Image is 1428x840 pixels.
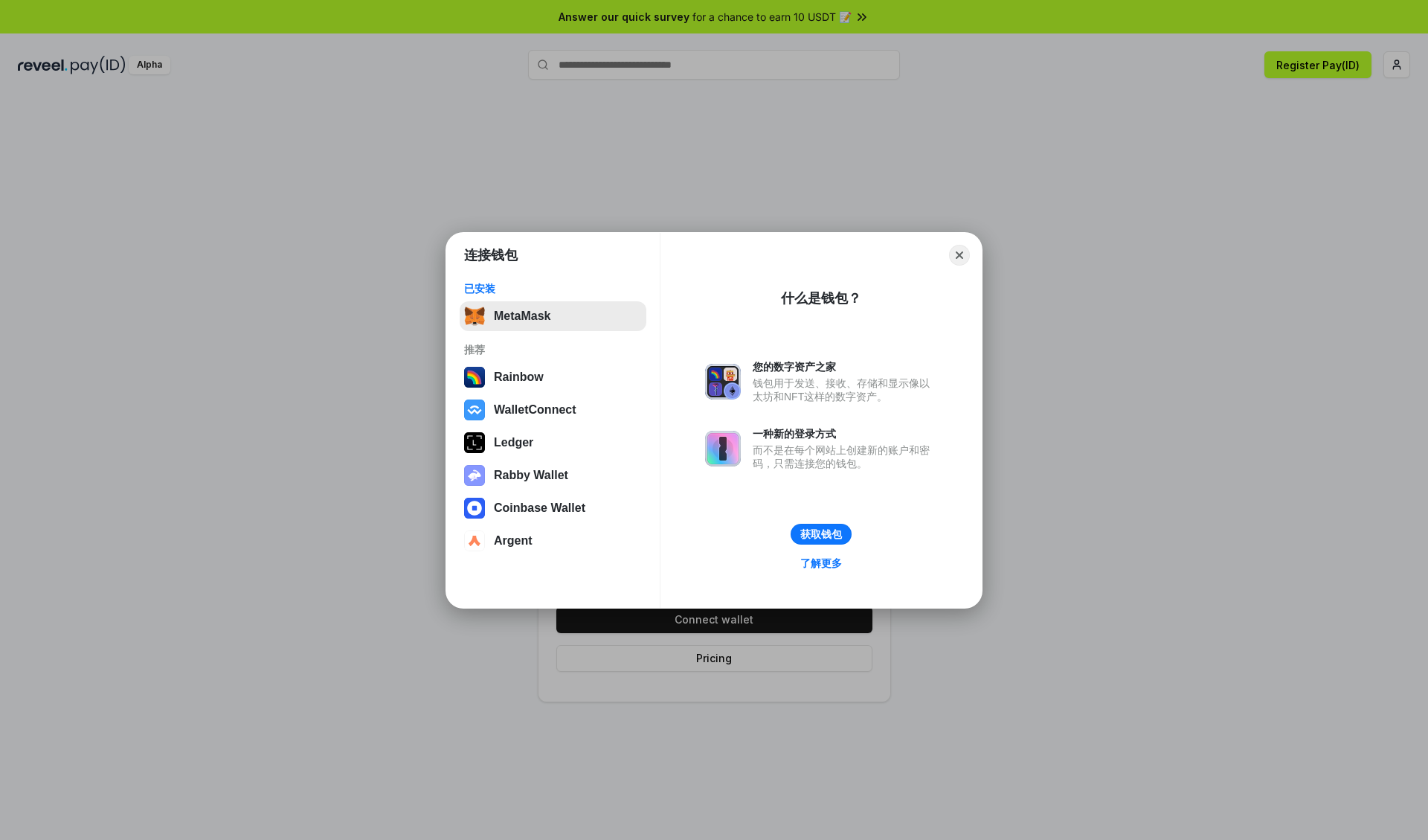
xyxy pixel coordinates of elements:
[791,524,852,545] button: 获取钱包
[791,554,851,573] a: 了解更多
[460,526,646,556] button: Argent
[949,245,970,266] button: Close
[494,310,550,323] div: MetaMask
[460,362,646,392] button: Rainbow
[464,343,642,356] div: 推荐
[464,400,485,420] img: svg+xml,%3Csvg%20width%3D%2228%22%20height%3D%2228%22%20viewBox%3D%220%200%2028%2028%22%20fill%3D...
[781,289,861,307] div: 什么是钱包？
[464,530,485,551] img: svg+xml,%3Csvg%20width%3D%2228%22%20height%3D%2228%22%20viewBox%3D%220%200%2028%2028%22%20fill%3D...
[753,443,937,470] div: 而不是在每个网站上创建新的账户和密码，只需连接您的钱包。
[494,534,533,548] div: Argent
[494,501,585,515] div: Coinbase Wallet
[753,360,937,373] div: 您的数字资产之家
[464,367,485,388] img: svg+xml,%3Csvg%20width%3D%22120%22%20height%3D%22120%22%20viewBox%3D%220%200%20120%20120%22%20fil...
[464,465,485,486] img: svg+xml,%3Csvg%20xmlns%3D%22http%3A%2F%2Fwww.w3.org%2F2000%2Fsvg%22%20fill%3D%22none%22%20viewBox...
[800,557,842,570] div: 了解更多
[705,364,741,400] img: svg+xml,%3Csvg%20xmlns%3D%22http%3A%2F%2Fwww.w3.org%2F2000%2Fsvg%22%20fill%3D%22none%22%20viewBox...
[464,282,642,295] div: 已安装
[800,528,842,541] div: 获取钱包
[494,403,576,417] div: WalletConnect
[705,431,741,467] img: svg+xml,%3Csvg%20xmlns%3D%22http%3A%2F%2Fwww.w3.org%2F2000%2Fsvg%22%20fill%3D%22none%22%20viewBox...
[460,395,646,425] button: WalletConnect
[464,246,518,264] h1: 连接钱包
[494,436,533,449] div: Ledger
[464,306,485,327] img: svg+xml,%3Csvg%20fill%3D%22none%22%20height%3D%2233%22%20viewBox%3D%220%200%2035%2033%22%20width%...
[464,498,485,519] img: svg+xml,%3Csvg%20width%3D%2228%22%20height%3D%2228%22%20viewBox%3D%220%200%2028%2028%22%20fill%3D...
[464,432,485,453] img: svg+xml,%3Csvg%20xmlns%3D%22http%3A%2F%2Fwww.w3.org%2F2000%2Fsvg%22%20width%3D%2228%22%20height%3...
[753,376,937,403] div: 钱包用于发送、接收、存储和显示像以太坊和NFT这样的数字资产。
[460,493,646,523] button: Coinbase Wallet
[460,428,646,458] button: Ledger
[494,371,544,384] div: Rainbow
[460,461,646,490] button: Rabby Wallet
[460,301,646,331] button: MetaMask
[753,427,937,440] div: 一种新的登录方式
[494,469,568,482] div: Rabby Wallet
